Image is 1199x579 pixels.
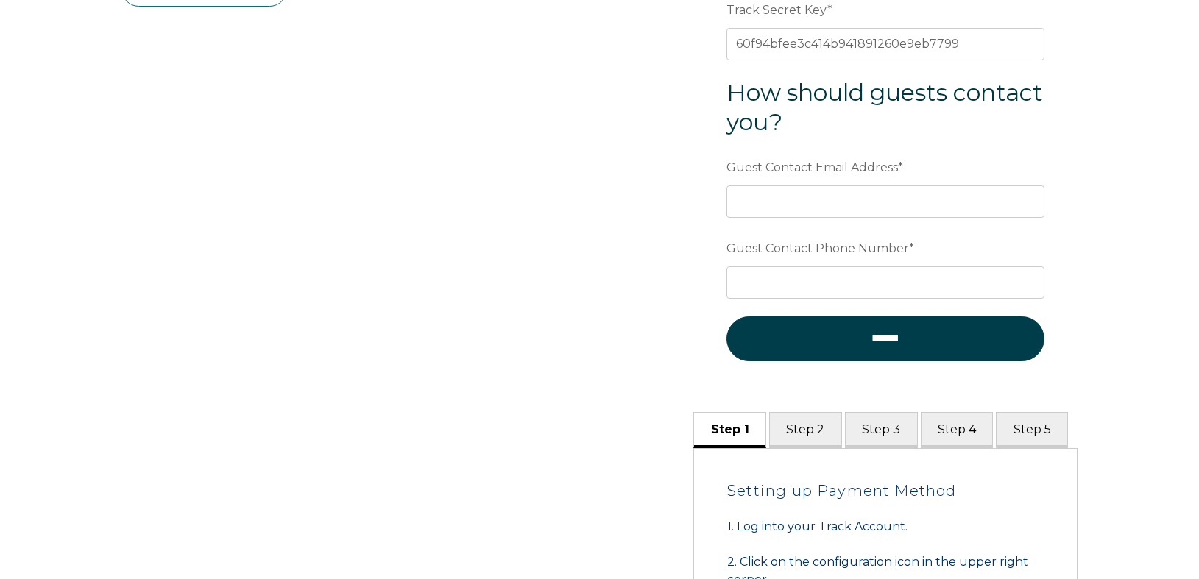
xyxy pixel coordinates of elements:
button: Step 4 [921,412,994,448]
span: 1. Log into your Track Account. [727,519,908,533]
button: Step 3 [845,412,918,448]
span: Guest Contact Email Address [726,156,898,179]
button: Step 1 [693,412,766,448]
span: Guest Contact Phone Number [726,237,909,260]
button: Step 2 [769,412,842,448]
button: Step 5 [996,412,1068,448]
span: How should guests contact you? [726,78,1043,136]
div: Tabs list [693,412,1068,448]
span: Setting up Payment Method [727,482,957,500]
